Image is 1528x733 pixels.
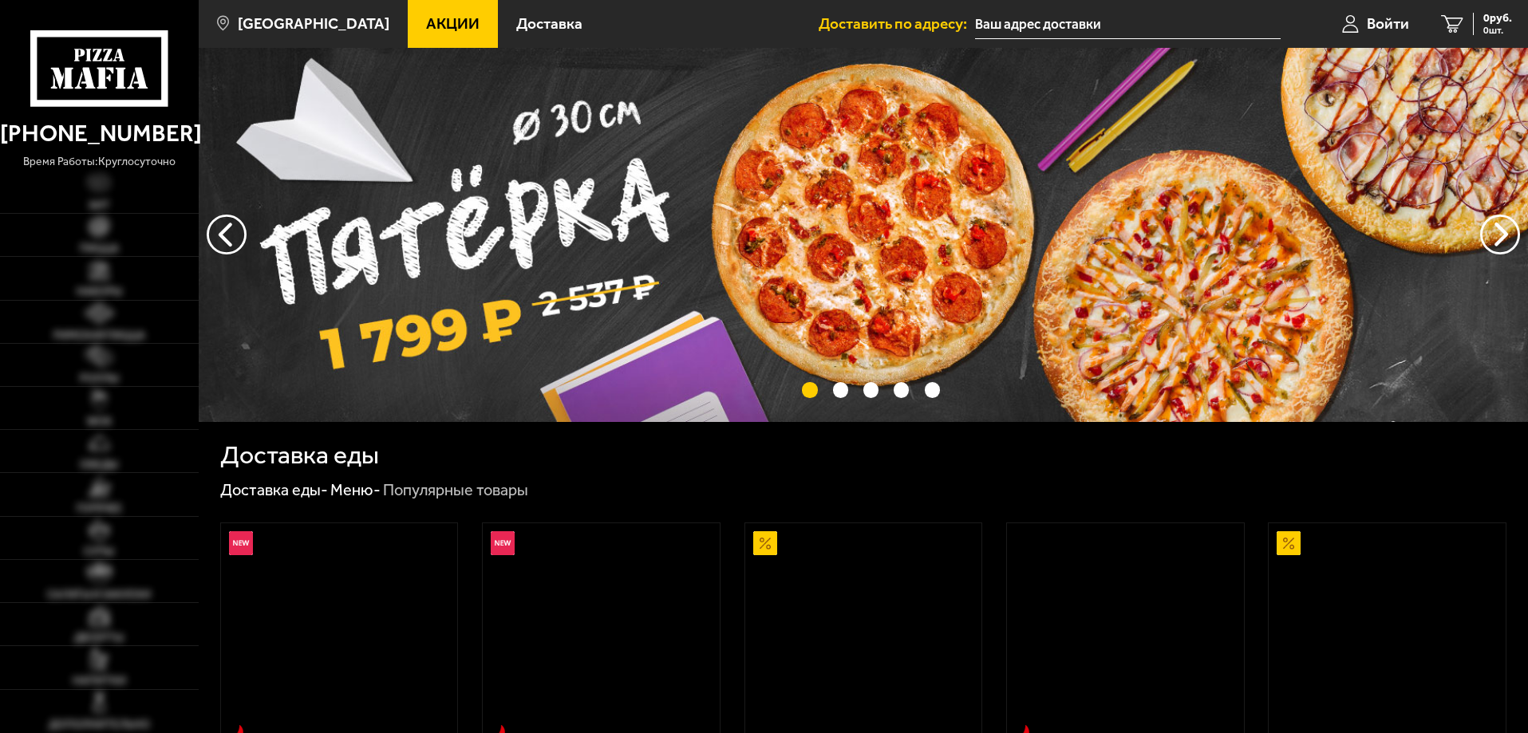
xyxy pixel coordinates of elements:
span: Римская пицца [53,330,145,341]
span: Напитки [73,676,126,687]
img: Новинка [491,531,515,555]
span: Акции [426,16,480,31]
h1: Доставка еды [220,443,379,468]
span: Хит [89,200,110,211]
span: Дополнительно [49,719,150,731]
span: Десерты [74,633,124,644]
span: Доставка [516,16,582,31]
span: Пицца [80,243,119,254]
button: предыдущий [1480,215,1520,254]
span: Доставить по адресу: [819,16,975,31]
img: Акционный [1277,531,1301,555]
button: точки переключения [925,382,940,397]
button: точки переключения [894,382,909,397]
div: Популярные товары [383,480,528,501]
span: Супы [84,546,114,558]
span: [GEOGRAPHIC_DATA] [238,16,389,31]
span: WOK [87,416,112,428]
button: точки переключения [833,382,848,397]
span: Обеды [80,459,118,471]
button: точки переключения [802,382,817,397]
span: 0 руб. [1483,13,1512,24]
a: Доставка еды- [220,480,328,499]
span: Роллы [80,373,119,384]
span: Войти [1367,16,1409,31]
button: следующий [207,215,247,254]
input: Ваш адрес доставки [975,10,1281,39]
span: Горячее [77,503,122,514]
span: 0 шт. [1483,26,1512,35]
img: Акционный [753,531,777,555]
a: Меню- [330,480,381,499]
button: точки переключения [863,382,879,397]
span: Салаты и закуски [47,589,151,601]
img: Новинка [229,531,253,555]
span: Наборы [77,286,122,298]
